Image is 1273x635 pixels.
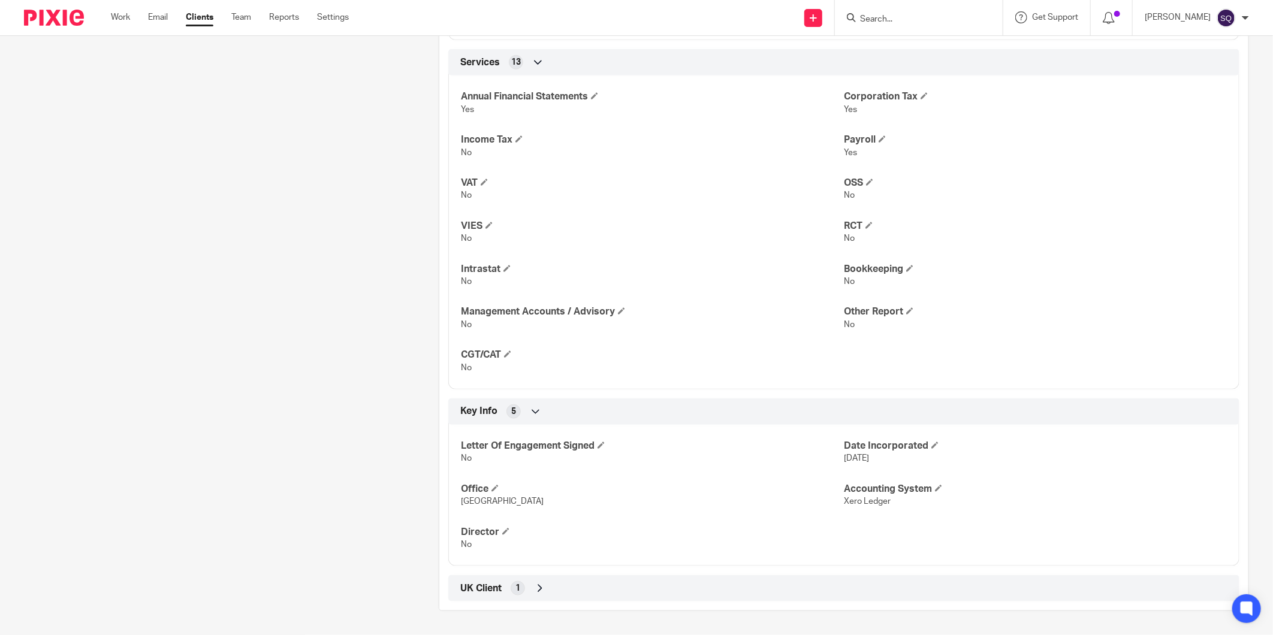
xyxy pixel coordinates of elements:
[461,306,844,318] h4: Management Accounts / Advisory
[844,105,857,114] span: Yes
[24,10,84,26] img: Pixie
[461,440,844,452] h4: Letter Of Engagement Signed
[844,220,1227,232] h4: RCT
[1032,13,1078,22] span: Get Support
[511,56,521,68] span: 13
[461,349,844,361] h4: CGT/CAT
[461,526,844,539] h4: Director
[461,364,472,372] span: No
[844,263,1227,276] h4: Bookkeeping
[461,234,472,243] span: No
[844,149,857,157] span: Yes
[1217,8,1236,28] img: svg%3E
[844,234,855,243] span: No
[461,277,472,286] span: No
[1145,11,1211,23] p: [PERSON_NAME]
[317,11,349,23] a: Settings
[844,134,1227,146] h4: Payroll
[844,306,1227,318] h4: Other Report
[111,11,130,23] a: Work
[460,582,502,595] span: UK Client
[461,90,844,103] h4: Annual Financial Statements
[844,483,1227,495] h4: Accounting System
[461,454,472,462] span: No
[461,177,844,189] h4: VAT
[844,440,1227,452] h4: Date Incorporated
[461,540,472,549] span: No
[844,454,869,462] span: [DATE]
[460,405,497,418] span: Key Info
[231,11,251,23] a: Team
[460,56,500,69] span: Services
[461,220,844,232] h4: VIES
[461,149,472,157] span: No
[461,320,472,329] span: No
[859,14,967,25] input: Search
[461,105,474,114] span: Yes
[844,90,1227,103] h4: Corporation Tax
[461,263,844,276] h4: Intrastat
[515,582,520,594] span: 1
[844,497,891,506] span: Xero Ledger
[461,134,844,146] h4: Income Tax
[461,483,844,495] h4: Office
[186,11,213,23] a: Clients
[844,277,855,286] span: No
[844,320,855,329] span: No
[461,191,472,199] span: No
[148,11,168,23] a: Email
[461,497,544,506] span: [GEOGRAPHIC_DATA]
[844,177,1227,189] h4: OSS
[269,11,299,23] a: Reports
[511,406,516,418] span: 5
[844,191,855,199] span: No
